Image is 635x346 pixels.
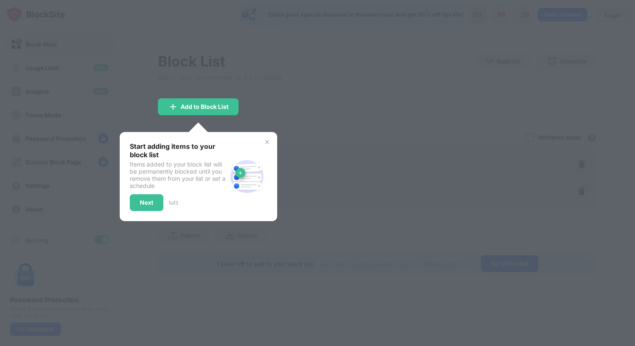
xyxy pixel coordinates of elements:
div: Add to Block List [181,103,228,110]
img: x-button.svg [264,139,270,145]
img: block-site.svg [227,156,267,197]
div: Start adding items to your block list [130,142,227,159]
div: Next [140,199,153,206]
div: 1 of 3 [168,200,178,206]
div: Items added to your block list will be permanently blocked until you remove them from your list o... [130,161,227,189]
